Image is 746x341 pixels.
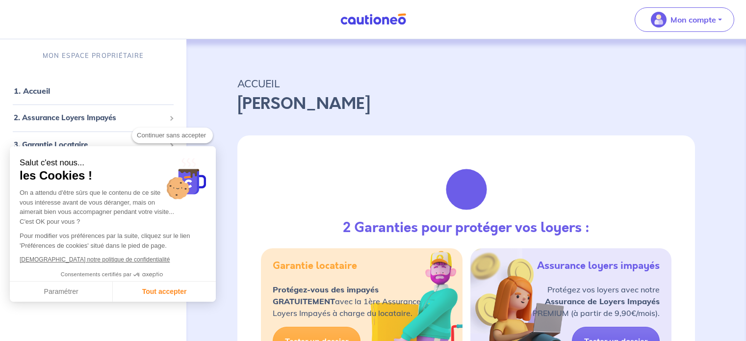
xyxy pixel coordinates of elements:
[61,272,131,277] span: Consentements certifiés par
[133,260,163,289] svg: Axeptio
[14,139,165,151] span: 3. Garantie Locataire
[20,256,170,263] a: [DEMOGRAPHIC_DATA] notre politique de confidentialité
[20,158,206,168] small: Salut c'est nous...
[670,14,716,26] p: Mon compte
[273,285,379,306] strong: Protégez-vous des impayés GRATUITEMENT
[343,220,590,236] h3: 2 Garanties pour protéger vos loyers :
[4,189,182,209] div: 5.NOUVEAUMes bons plans
[4,217,182,236] div: 6. Contact
[4,135,182,155] div: 3. Garantie Locataire
[14,112,165,124] span: 2. Assurance Loyers Impayés
[4,272,182,291] div: 8. Mes factures
[545,296,660,306] strong: Assurance de Loyers Impayés
[10,282,113,302] button: Paramétrer
[20,168,206,183] span: les Cookies !
[237,92,695,116] p: [PERSON_NAME]
[273,284,421,319] p: avec la 1ère Assurance Loyers Impayés à charge du locataire.
[113,282,216,302] button: Tout accepter
[273,260,357,272] h5: Garantie locataire
[20,188,206,226] div: On a attendu d'être sûrs que le contenu de ce site vous intéresse avant de vous déranger, mais on...
[537,260,660,272] h5: Assurance loyers impayés
[20,231,206,250] p: Pour modifier vos préférences par la suite, cliquez sur le lien 'Préférences de cookies' situé da...
[132,128,213,143] button: Continuer sans accepter
[533,284,660,319] p: Protégez vos loyers avec notre PREMIUM (à partir de 9,90€/mois).
[56,268,170,281] button: Consentements certifiés par
[4,81,182,101] div: 1. Accueil
[336,13,410,26] img: Cautioneo
[4,162,182,182] div: 4. Publier mes annonces
[4,108,182,128] div: 2. Assurance Loyers Impayés
[4,244,182,264] div: 7. Mes informations
[237,75,695,92] p: ACCUEIL
[635,7,734,32] button: illu_account_valid_menu.svgMon compte
[137,131,208,140] span: Continuer sans accepter
[14,86,50,96] a: 1. Accueil
[440,163,493,216] img: justif-loupe
[43,51,144,60] p: MON ESPACE PROPRIÉTAIRE
[651,12,667,27] img: illu_account_valid_menu.svg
